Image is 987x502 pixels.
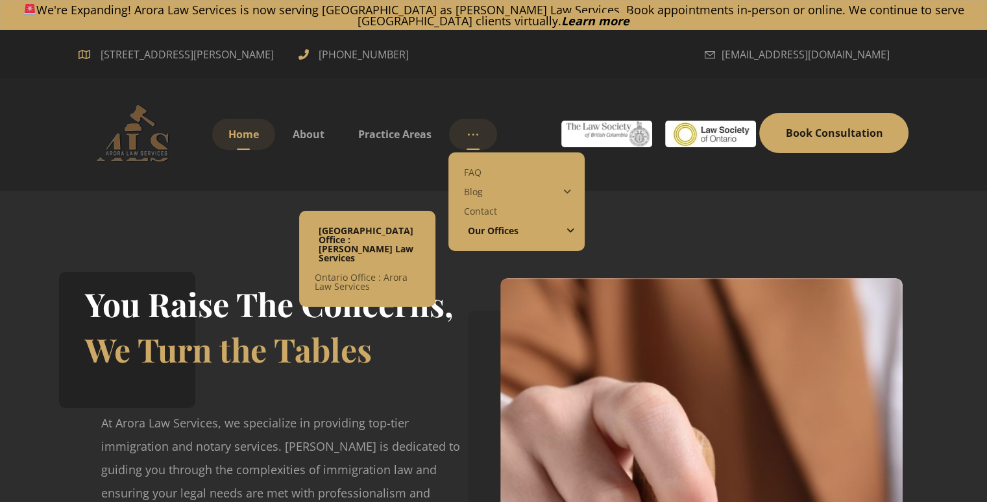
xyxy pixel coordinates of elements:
[293,127,324,141] span: About
[561,121,652,147] img: #
[85,281,454,327] h2: You Raise The Concerns,
[212,119,275,150] a: Home
[449,119,497,150] a: More links
[464,166,481,178] span: FAQ
[228,127,259,141] span: Home
[785,126,883,140] span: Book Consultation
[95,44,279,65] span: [STREET_ADDRESS][PERSON_NAME]
[665,121,756,147] img: #
[319,224,413,264] span: [GEOGRAPHIC_DATA] Office : [PERSON_NAME] Law Services
[759,113,908,153] a: Book Consultation
[464,205,497,217] span: Contact
[315,44,412,65] span: [PHONE_NUMBER]
[468,224,518,237] span: Our Offices
[342,119,448,150] a: Practice Areas
[561,13,629,29] a: Learn more
[315,271,408,293] span: Ontario Office : Arora Law Services
[24,4,36,16] img: 🚨
[721,44,889,65] span: [EMAIL_ADDRESS][DOMAIN_NAME]
[79,46,279,60] a: [STREET_ADDRESS][PERSON_NAME]
[79,104,195,162] a: Advocate (IN) | Barrister (CA) | Solicitor | Notary Public
[299,46,412,60] a: [PHONE_NUMBER]
[464,185,483,198] span: Blog
[85,328,372,371] span: We Turn the Tables
[358,127,432,141] span: Practice Areas
[79,104,195,162] img: Arora Law Services
[276,119,341,150] a: About
[1,4,986,26] p: We're Expanding! Arora Law Services is now serving [GEOGRAPHIC_DATA] as [PERSON_NAME] Law Service...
